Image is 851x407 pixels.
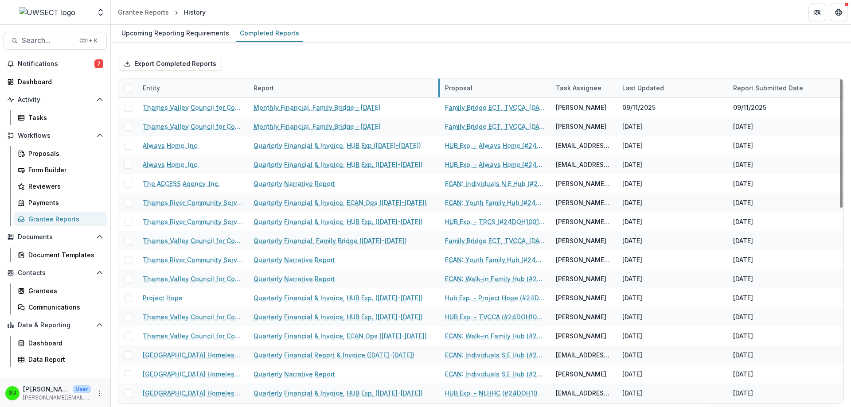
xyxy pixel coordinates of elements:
div: [DATE] [733,255,753,264]
a: HUB Exp. - Always Home (#24DOH1001HUBDA) [445,141,545,150]
a: HUB Exp. - Always Home (#24DOH1001HUBDA) [445,160,545,169]
a: Payments [14,195,107,210]
div: Upcoming Reporting Requirements [118,27,233,39]
div: Entity [137,83,165,93]
div: [DATE] [622,255,642,264]
div: Task Assignee [550,83,607,93]
div: [PERSON_NAME] [556,103,606,112]
a: [GEOGRAPHIC_DATA] Homeless Hospitality Center [143,369,243,379]
a: Thames River Community Service, Inc. [143,198,243,207]
a: Family Bridge ECT, TVCCA, [DATE]-[DATE] [445,236,545,245]
div: [PERSON_NAME][EMAIL_ADDRESS][DOMAIN_NAME] [556,198,612,207]
div: Scott Umbel [9,390,16,396]
div: Dashboard [28,338,100,348]
div: Dashboard [18,77,100,86]
div: Last Updated [617,78,728,97]
div: [PERSON_NAME] [PERSON_NAME] [556,179,612,188]
span: Search... [22,36,74,45]
div: 09/11/2025 [622,103,656,112]
a: HUB Exp. - TRCS (#24DOH1001HUBDA) [445,217,545,226]
a: Thames Valley Council for Community Action [143,312,243,322]
button: Export Completed Reports [118,57,222,71]
button: Search... [4,32,107,50]
a: Proposals [14,146,107,161]
div: [PERSON_NAME] [556,122,606,131]
a: HUB Exp. - NLHHC (#24DOH1001HUBDA) [445,388,545,398]
div: Communications [28,302,100,312]
div: [DATE] [733,331,753,341]
a: Thames Valley Council for Community Action [143,274,243,283]
div: Reviewers [28,182,100,191]
span: Activity [18,96,93,104]
div: [EMAIL_ADDRESS][DOMAIN_NAME] [556,388,612,398]
a: Quarterly Financial & Invoice, HUB Exp. ([DATE]-[DATE]) [254,217,423,226]
div: Tasks [28,113,100,122]
img: UWSECT logo [20,7,75,18]
div: Task Assignee [550,78,617,97]
a: Always Home, Inc. [143,160,199,169]
a: Reviewers [14,179,107,194]
a: Monthly Financial, Family Bridge - [DATE] [254,103,381,112]
div: [PERSON_NAME] [556,236,606,245]
div: 09/11/2025 [733,103,766,112]
a: ECAN: Youth Family Hub (#24DOH1001DA) [445,198,545,207]
div: [DATE] [733,388,753,398]
a: ECAN: Walk-in Family Hub (#24DOH1001DA) [445,331,545,341]
div: [DATE] [733,236,753,245]
div: [DATE] [733,179,753,188]
div: Completed Reports [236,27,303,39]
a: Dashboard [14,336,107,350]
div: [PERSON_NAME][EMAIL_ADDRESS][DOMAIN_NAME] [556,217,612,226]
a: Upcoming Reporting Requirements [118,25,233,42]
a: ECAN: Individuals S.E Hub (#24DOH1001DA) [445,350,545,360]
div: Ctrl + K [78,36,99,46]
div: Data Report [28,355,100,364]
p: [PERSON_NAME] [23,384,69,394]
a: Quarterly Narrative Report [254,274,335,283]
p: [PERSON_NAME][EMAIL_ADDRESS][PERSON_NAME][DOMAIN_NAME] [23,394,91,402]
a: Family Bridge ECT, TVCCA, [DATE]-[DATE] [445,122,545,131]
div: [PERSON_NAME][EMAIL_ADDRESS][DOMAIN_NAME] [556,255,612,264]
a: Communications [14,300,107,314]
div: [DATE] [733,369,753,379]
a: Project Hope [143,293,183,302]
a: Thames Valley Council for Community Action [143,122,243,131]
div: [DATE] [622,293,642,302]
a: Monthly Financial, Family Bridge - [DATE] [254,122,381,131]
a: [GEOGRAPHIC_DATA] Homeless Hospitality Center [143,388,243,398]
a: Quarterly Financial & Invoice, HUB Exp. ([DATE]-[DATE]) [254,160,423,169]
div: Report Submitted Date [728,83,808,93]
div: Grantee Reports [28,214,100,224]
div: Report [248,78,440,97]
div: Report Submitted Date [728,78,839,97]
div: Proposals [28,149,100,158]
button: Open Documents [4,230,107,244]
a: Thames River Community Service, Inc. [143,255,243,264]
div: [DATE] [622,369,642,379]
div: [DATE] [622,312,642,322]
div: [EMAIL_ADDRESS][DOMAIN_NAME] [556,160,612,169]
div: Proposal [440,78,550,97]
button: Open Data & Reporting [4,318,107,332]
div: [EMAIL_ADDRESS][DOMAIN_NAME] [556,350,612,360]
div: Report [248,83,279,93]
a: Thames Valley Council for Community Action [143,103,243,112]
div: Entity [137,78,248,97]
div: Proposal [440,83,478,93]
div: [DATE] [622,388,642,398]
div: [DATE] [622,198,642,207]
div: [DATE] [733,122,753,131]
a: Quarterly Narrative Report [254,179,335,188]
div: [DATE] [622,274,642,283]
div: [EMAIL_ADDRESS][DOMAIN_NAME] [556,141,612,150]
a: [GEOGRAPHIC_DATA] Homeless Hospitality Center [143,350,243,360]
div: Form Builder [28,165,100,174]
a: Completed Reports [236,25,303,42]
a: Thames River Community Service, Inc. [143,217,243,226]
div: [DATE] [733,293,753,302]
a: Thames Valley Council for Community Action [143,236,243,245]
button: Open Contacts [4,266,107,280]
a: ECAN: Individuals N.E Hub (#24DOH1001DA) [445,179,545,188]
div: Document Templates [28,250,100,260]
